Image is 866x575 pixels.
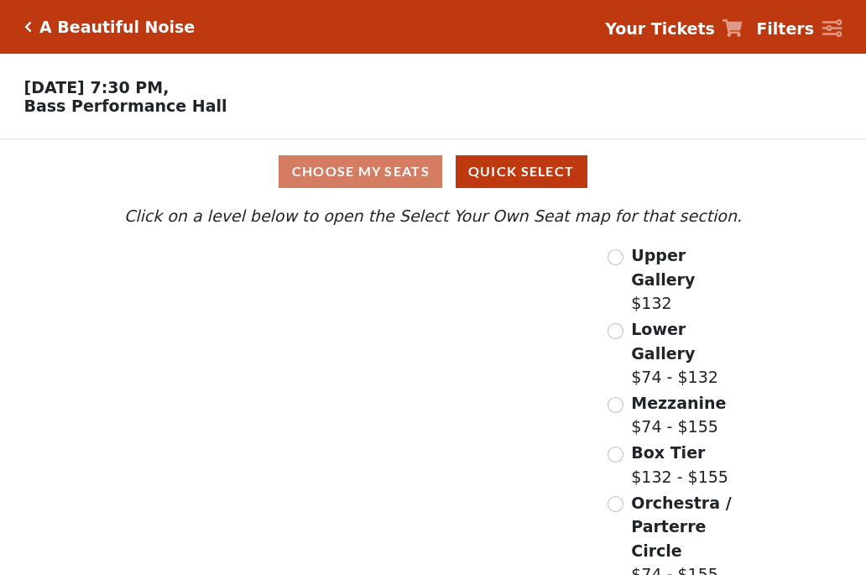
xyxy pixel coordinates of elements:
[631,320,695,363] span: Lower Gallery
[308,411,502,528] path: Orchestra / Parterre Circle - Seats Available: 73
[631,243,746,316] label: $132
[631,441,728,489] label: $132 - $155
[631,443,705,462] span: Box Tier
[631,317,746,389] label: $74 - $132
[217,290,420,353] path: Lower Gallery - Seats Available: 159
[756,19,814,38] strong: Filters
[605,17,743,41] a: Your Tickets
[24,21,32,33] a: Click here to go back to filters
[202,252,394,298] path: Upper Gallery - Seats Available: 163
[631,246,695,289] span: Upper Gallery
[120,204,746,228] p: Click on a level below to open the Select Your Own Seat map for that section.
[631,391,726,439] label: $74 - $155
[39,18,195,37] h5: A Beautiful Noise
[631,494,731,560] span: Orchestra / Parterre Circle
[456,155,587,188] button: Quick Select
[631,394,726,412] span: Mezzanine
[605,19,715,38] strong: Your Tickets
[756,17,842,41] a: Filters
